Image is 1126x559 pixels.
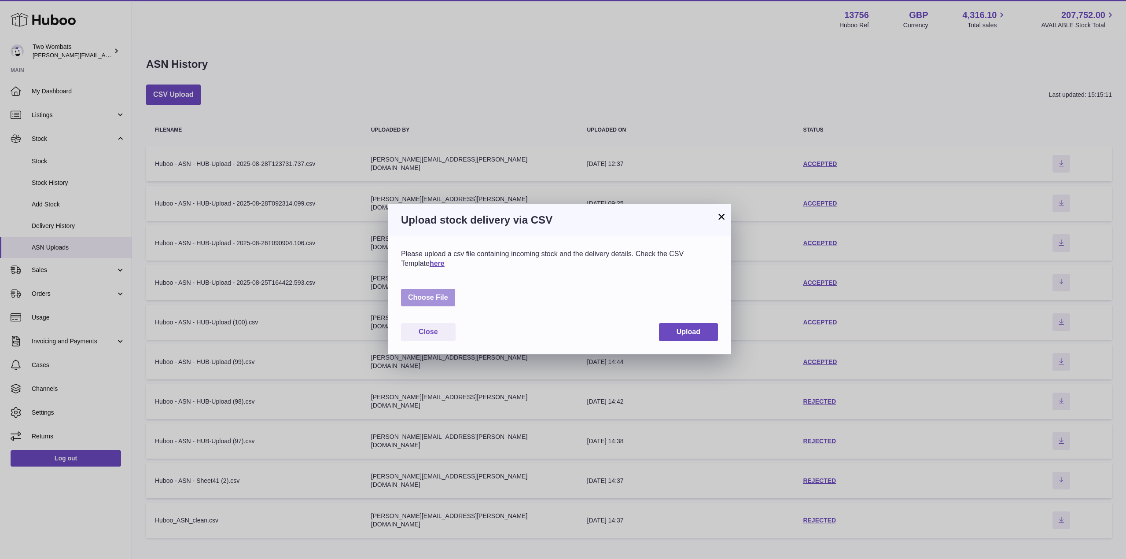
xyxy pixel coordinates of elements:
button: × [716,211,727,222]
a: here [430,260,445,267]
span: Choose File [401,289,455,307]
div: Please upload a csv file containing incoming stock and the delivery details. Check the CSV Template [401,249,718,268]
span: Close [419,328,438,335]
span: Upload [677,328,700,335]
h3: Upload stock delivery via CSV [401,213,718,227]
button: Close [401,323,456,341]
button: Upload [659,323,718,341]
